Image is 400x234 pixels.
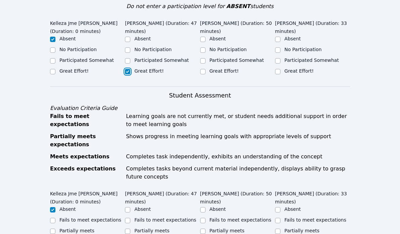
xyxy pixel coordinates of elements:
label: Absent [59,206,76,212]
label: No Participation [134,47,172,52]
legend: [PERSON_NAME] (Duration: 50 minutes) [200,188,275,206]
label: Great Effort! [59,68,89,74]
label: Absent [284,206,301,212]
label: Fails to meet expectations [59,217,121,223]
legend: [PERSON_NAME] (Duration: 50 minutes) [200,17,275,35]
legend: [PERSON_NAME] (Duration: 47 minutes) [125,17,200,35]
div: Shows progress in meeting learning goals with appropriate levels of support [126,132,350,149]
div: Learning goals are not currently met, or student needs additional support in order to meet learni... [126,112,350,128]
label: Participated Somewhat [134,57,189,63]
legend: Kelleza Jme [PERSON_NAME] (Duration: 0 minutes) [50,188,125,206]
legend: Kelleza Jme [PERSON_NAME] (Duration: 0 minutes) [50,17,125,35]
div: Do not enter a participation level for students [50,2,350,10]
legend: [PERSON_NAME] (Duration: 47 minutes) [125,188,200,206]
label: Fails to meet expectations [210,217,271,223]
label: No Participation [59,47,97,52]
div: Partially meets expectations [50,132,122,149]
legend: [PERSON_NAME] (Duration: 33 minutes) [275,188,350,206]
label: Participated Somewhat [59,57,114,63]
label: Absent [210,206,226,212]
label: Absent [210,36,226,41]
div: Fails to meet expectations [50,112,122,128]
legend: [PERSON_NAME] (Duration: 33 minutes) [275,17,350,35]
label: No Participation [284,47,322,52]
h3: Student Assessment [50,91,350,100]
label: Great Effort! [134,68,164,74]
label: Fails to meet expectations [284,217,346,223]
label: Great Effort! [284,68,314,74]
label: Participated Somewhat [284,57,339,63]
label: Fails to meet expectations [134,217,196,223]
div: Evaluation Criteria Guide [50,104,350,112]
label: Absent [134,206,151,212]
div: Meets expectations [50,153,122,161]
label: Absent [284,36,301,41]
label: No Participation [210,47,247,52]
label: Absent [134,36,151,41]
div: Completes task independently, exhibits an understanding of the concept [126,153,350,161]
span: ABSENT [226,3,250,9]
label: Participated Somewhat [210,57,264,63]
div: Completes tasks beyond current material independently, displays ability to grasp future concepts [126,165,350,181]
label: Great Effort! [210,68,239,74]
label: Absent [59,36,76,41]
div: Exceeds expectations [50,165,122,181]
